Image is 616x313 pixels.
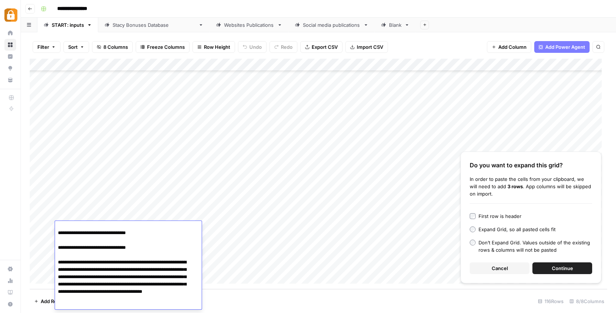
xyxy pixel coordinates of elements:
div: 116 Rows [535,295,566,307]
div: Do you want to expand this grid? [470,161,592,170]
button: Cancel [470,262,529,274]
button: Sort [63,41,89,53]
span: Sort [68,43,78,51]
span: Continue [552,265,573,272]
span: Import CSV [357,43,383,51]
div: Blank [389,21,401,29]
span: Add Power Agent [545,43,585,51]
a: Your Data [4,74,16,86]
div: [PERSON_NAME] Bonuses Database [113,21,195,29]
img: Adzz Logo [4,8,18,22]
div: 8/8 Columns [566,295,607,307]
input: Expand Grid, so all pasted cells fit [470,226,476,232]
div: Expand Grid, so all pasted cells fit [478,226,555,233]
button: Add Power Agent [534,41,590,53]
div: Websites Publications [224,21,274,29]
div: First row is header [478,212,521,220]
span: Add Column [498,43,527,51]
span: Add Row [41,298,61,305]
div: Social media publications [303,21,360,29]
a: START: inputs [37,18,98,32]
div: Don’t Expand Grid. Values outside of the existing rows & columns will not be pasted [478,239,592,254]
a: Insights [4,51,16,62]
div: In order to paste the cells from your clipboard, we will need to add . App columns will be skippe... [470,175,592,197]
button: Import CSV [345,41,388,53]
button: Export CSV [300,41,342,53]
span: Freeze Columns [147,43,185,51]
span: 8 Columns [103,43,128,51]
span: Undo [249,43,262,51]
div: START: inputs [52,21,84,29]
input: Don’t Expand Grid. Values outside of the existing rows & columns will not be pasted [470,240,476,245]
a: [PERSON_NAME] Bonuses Database [98,18,210,32]
a: Opportunities [4,62,16,74]
button: Add Row [30,295,65,307]
span: Export CSV [312,43,338,51]
button: Undo [238,41,267,53]
span: Redo [281,43,293,51]
a: Blank [375,18,416,32]
button: Redo [269,41,297,53]
a: Usage [4,275,16,287]
button: Freeze Columns [136,41,190,53]
button: Help + Support [4,298,16,310]
button: Workspace: Adzz [4,6,16,24]
button: Row Height [192,41,235,53]
b: 3 rows [507,183,523,189]
button: Continue [532,262,592,274]
a: Home [4,27,16,39]
span: Filter [37,43,49,51]
span: Row Height [204,43,230,51]
a: Learning Hub [4,287,16,298]
a: Browse [4,39,16,51]
button: Add Column [487,41,531,53]
input: First row is header [470,213,476,219]
span: Cancel [492,265,508,272]
a: Websites Publications [210,18,289,32]
button: 8 Columns [92,41,133,53]
a: Social media publications [289,18,375,32]
a: Settings [4,263,16,275]
button: Filter [33,41,60,53]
